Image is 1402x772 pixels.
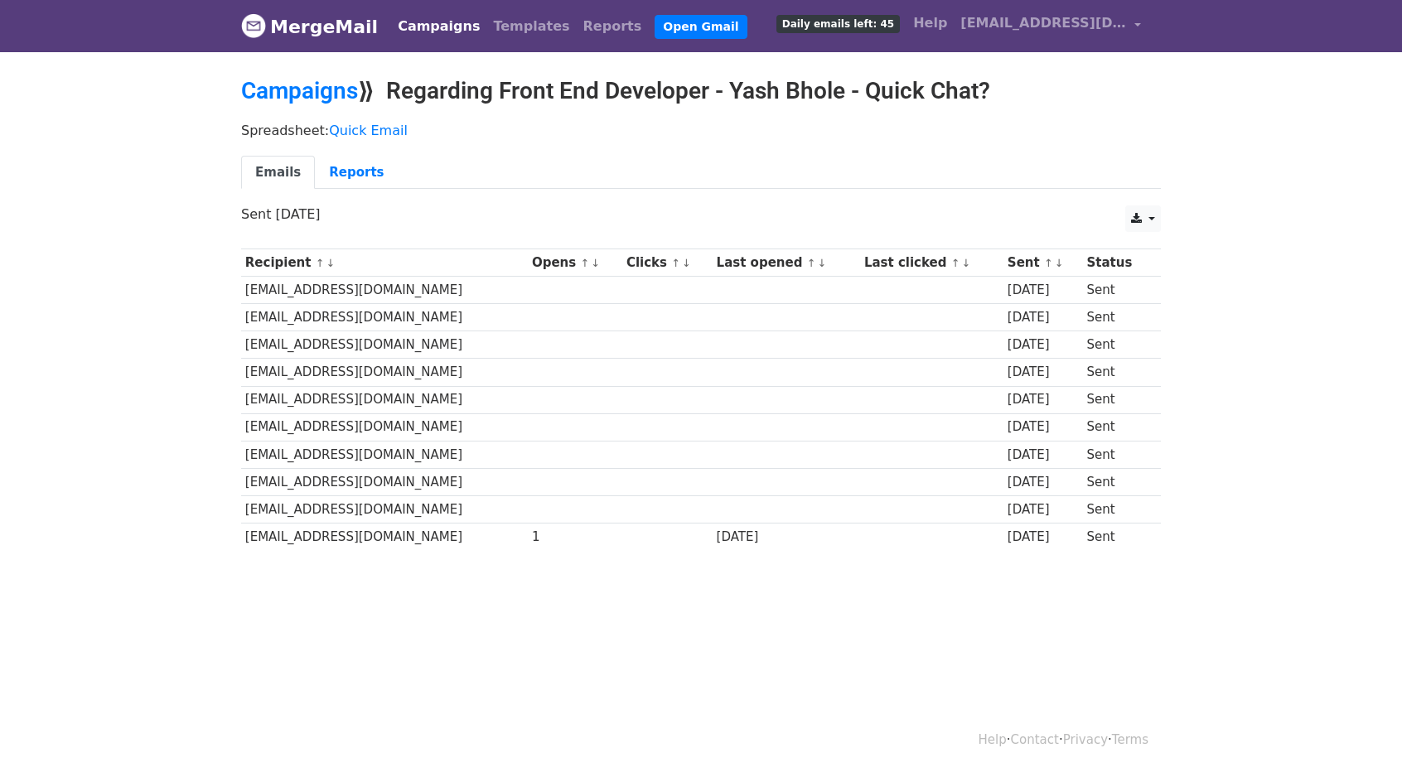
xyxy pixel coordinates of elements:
a: Open Gmail [655,15,747,39]
a: ↑ [1044,257,1053,269]
div: [DATE] [1008,528,1079,547]
a: Quick Email [329,123,408,138]
div: [DATE] [1008,417,1079,437]
div: [DATE] [1008,363,1079,382]
h2: ⟫ Regarding Front End Developer - Yash Bhole - Quick Chat? [241,77,1161,105]
a: ↓ [682,257,691,269]
td: Sent [1083,331,1151,359]
p: Sent [DATE] [241,205,1161,223]
th: Clicks [622,249,713,277]
td: Sent [1083,413,1151,441]
a: ↑ [671,257,680,269]
th: Opens [528,249,622,277]
td: Sent [1083,386,1151,413]
a: ↑ [807,257,816,269]
td: [EMAIL_ADDRESS][DOMAIN_NAME] [241,468,528,495]
a: MergeMail [241,9,378,44]
a: Terms [1112,732,1148,747]
a: ↑ [580,257,589,269]
a: ↑ [316,257,325,269]
div: [DATE] [1008,308,1079,327]
th: Status [1083,249,1151,277]
th: Recipient [241,249,528,277]
div: [DATE] [1008,390,1079,409]
a: Emails [241,156,315,190]
a: ↓ [817,257,826,269]
td: Sent [1083,277,1151,304]
div: 1 [532,528,618,547]
a: ↓ [591,257,600,269]
a: ↓ [961,257,970,269]
td: [EMAIL_ADDRESS][DOMAIN_NAME] [241,441,528,468]
td: Sent [1083,304,1151,331]
td: [EMAIL_ADDRESS][DOMAIN_NAME] [241,304,528,331]
p: Spreadsheet: [241,122,1161,139]
a: Reports [577,10,649,43]
th: Sent [1003,249,1083,277]
td: [EMAIL_ADDRESS][DOMAIN_NAME] [241,359,528,386]
a: Help [906,7,954,40]
a: Templates [486,10,576,43]
a: Reports [315,156,398,190]
td: Sent [1083,524,1151,551]
div: [DATE] [1008,281,1079,300]
td: [EMAIL_ADDRESS][DOMAIN_NAME] [241,277,528,304]
div: [DATE] [1008,335,1079,355]
td: [EMAIL_ADDRESS][DOMAIN_NAME] [241,386,528,413]
th: Last opened [713,249,860,277]
td: Sent [1083,468,1151,495]
a: Contact [1011,732,1059,747]
div: [DATE] [717,528,857,547]
td: Sent [1083,495,1151,523]
a: ↓ [326,257,335,269]
th: Last clicked [860,249,1003,277]
td: Sent [1083,441,1151,468]
td: [EMAIL_ADDRESS][DOMAIN_NAME] [241,331,528,359]
a: [EMAIL_ADDRESS][DOMAIN_NAME] [954,7,1148,46]
td: [EMAIL_ADDRESS][DOMAIN_NAME] [241,524,528,551]
a: ↑ [951,257,960,269]
td: [EMAIL_ADDRESS][DOMAIN_NAME] [241,495,528,523]
a: Campaigns [391,10,486,43]
div: [DATE] [1008,500,1079,519]
a: Campaigns [241,77,358,104]
td: [EMAIL_ADDRESS][DOMAIN_NAME] [241,413,528,441]
span: Daily emails left: 45 [776,15,900,33]
a: Privacy [1063,732,1108,747]
div: [DATE] [1008,473,1079,492]
span: [EMAIL_ADDRESS][DOMAIN_NAME] [960,13,1126,33]
div: [DATE] [1008,446,1079,465]
a: Daily emails left: 45 [770,7,906,40]
td: Sent [1083,359,1151,386]
a: Help [979,732,1007,747]
img: MergeMail logo [241,13,266,38]
a: ↓ [1055,257,1064,269]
